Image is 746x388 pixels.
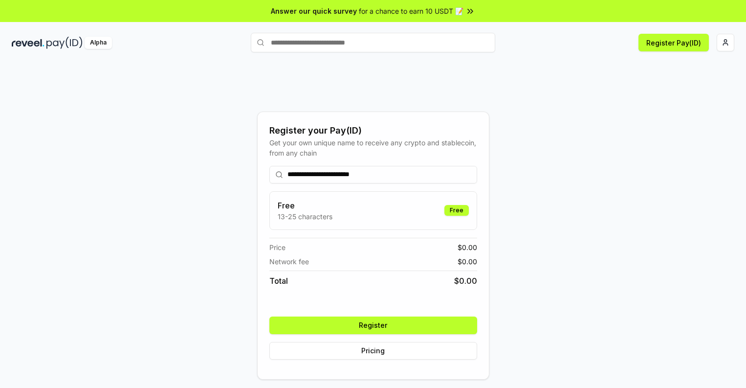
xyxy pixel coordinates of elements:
[271,6,357,16] span: Answer our quick survey
[454,275,477,287] span: $ 0.00
[269,342,477,360] button: Pricing
[278,200,332,211] h3: Free
[269,124,477,137] div: Register your Pay(ID)
[269,275,288,287] span: Total
[46,37,83,49] img: pay_id
[269,242,285,252] span: Price
[444,205,469,216] div: Free
[12,37,44,49] img: reveel_dark
[269,317,477,334] button: Register
[359,6,463,16] span: for a chance to earn 10 USDT 📝
[458,242,477,252] span: $ 0.00
[269,256,309,267] span: Network fee
[458,256,477,267] span: $ 0.00
[269,137,477,158] div: Get your own unique name to receive any crypto and stablecoin, from any chain
[85,37,112,49] div: Alpha
[638,34,709,51] button: Register Pay(ID)
[278,211,332,222] p: 13-25 characters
